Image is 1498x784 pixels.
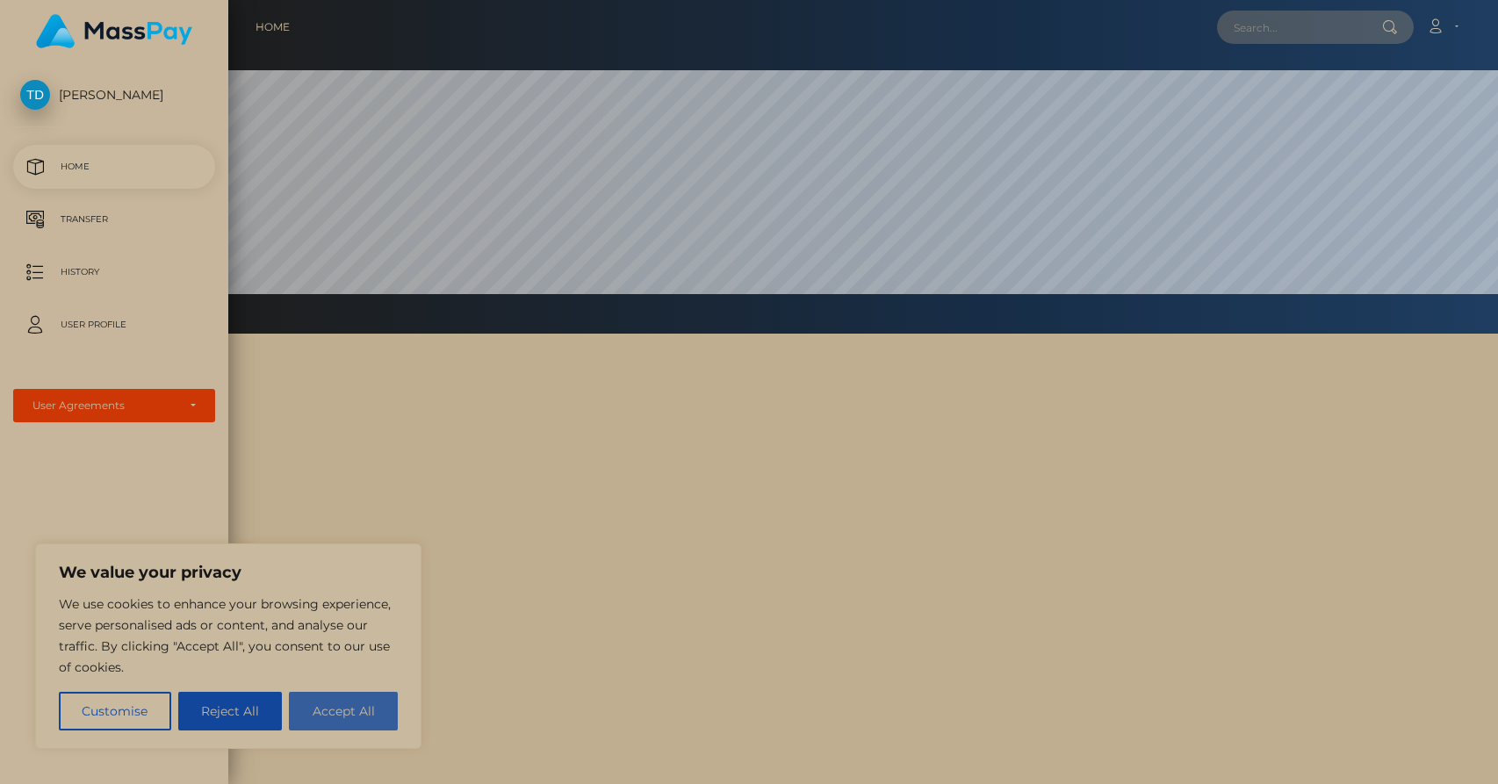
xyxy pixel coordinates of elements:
a: Home [13,145,215,189]
img: MassPay [36,14,192,48]
button: Accept All [289,692,398,730]
button: Reject All [178,692,283,730]
p: Home [20,154,208,180]
button: User Agreements [13,389,215,422]
input: Search... [1217,11,1382,44]
div: User Agreements [32,399,176,413]
p: We value your privacy [59,562,398,583]
p: Transfer [20,206,208,233]
a: User Profile [13,303,215,347]
button: Customise [59,692,171,730]
p: User Profile [20,312,208,338]
div: We value your privacy [35,543,421,749]
span: [PERSON_NAME] [13,87,215,103]
p: History [20,259,208,285]
p: We use cookies to enhance your browsing experience, serve personalised ads or content, and analys... [59,593,398,678]
a: Transfer [13,198,215,241]
a: History [13,250,215,294]
a: Home [256,9,290,46]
